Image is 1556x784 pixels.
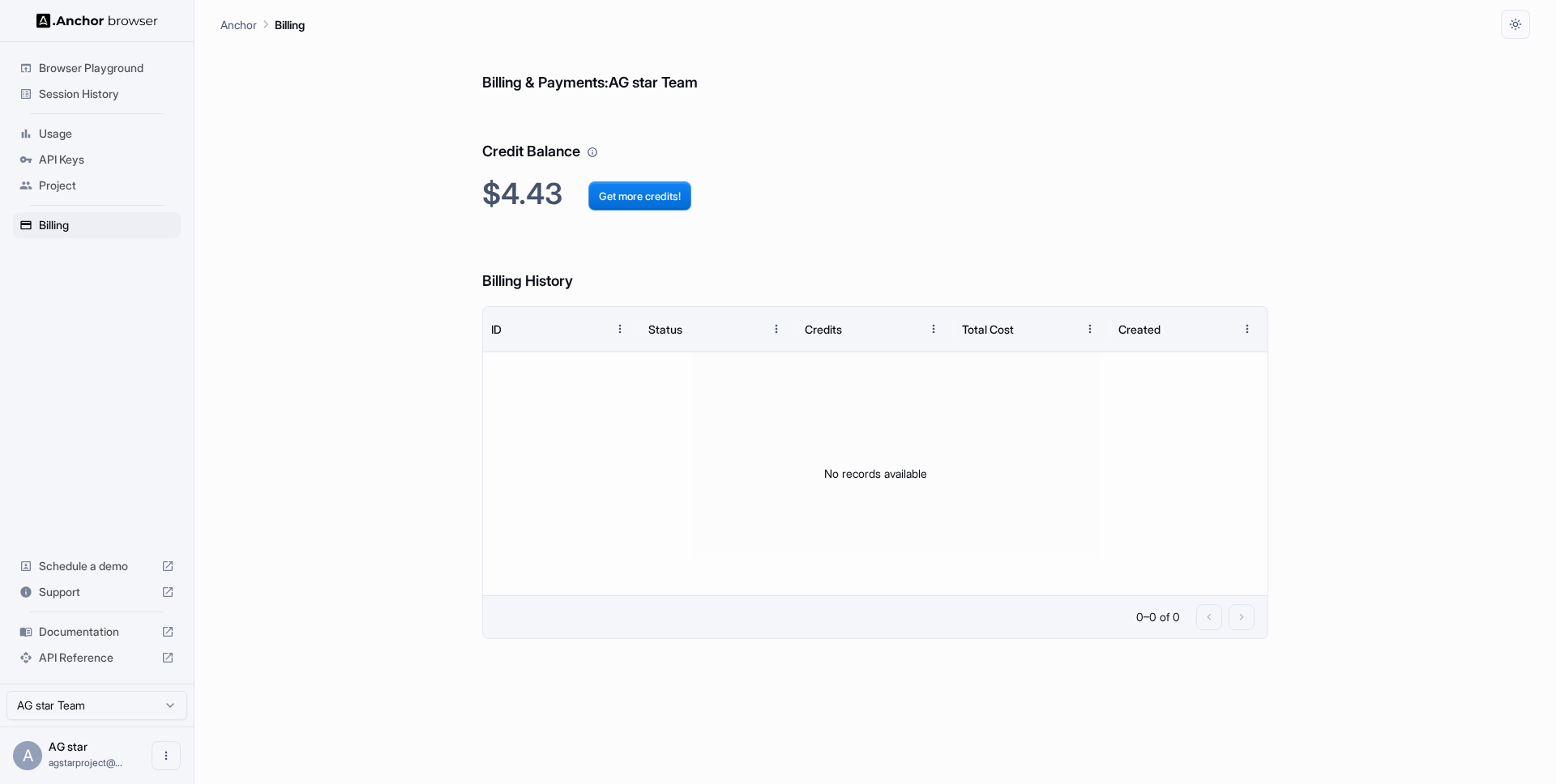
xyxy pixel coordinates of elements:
div: API Reference [13,645,181,671]
div: Browser Playground [13,55,181,81]
button: Sort [1046,314,1075,343]
span: API Reference [39,650,155,666]
h6: Credit Balance [482,108,1268,164]
div: Documentation [13,619,181,645]
img: Anchor Logo [36,13,158,28]
p: Anchor [220,16,257,33]
button: Menu [762,314,791,343]
span: agstarproject@gmail.com [49,756,122,769]
span: AG star [49,739,88,753]
button: Open menu [152,741,181,770]
h6: Billing History [482,237,1268,293]
div: Credits [805,322,842,336]
button: Menu [919,314,948,343]
button: Sort [733,314,762,343]
nav: breadcrumb [220,15,305,33]
span: Billing [39,217,174,233]
button: Menu [1233,314,1262,343]
div: A [13,741,42,770]
h6: Billing & Payments: AG star Team [482,39,1268,95]
p: 0–0 of 0 [1136,609,1180,625]
span: Support [39,584,155,600]
span: Schedule a demo [39,558,155,574]
p: Billing [275,16,305,33]
span: Documentation [39,624,155,640]
div: Support [13,579,181,605]
button: Get more credits! [588,181,691,211]
div: Project [13,173,181,198]
div: Usage [13,121,181,147]
button: Sort [576,314,605,343]
button: Sort [1203,314,1233,343]
button: Menu [1075,314,1105,343]
span: Session History [39,86,174,102]
span: Browser Playground [39,60,174,76]
div: Status [648,322,682,336]
div: Schedule a demo [13,553,181,579]
div: ID [491,322,502,336]
div: Billing [13,212,181,238]
div: Total Cost [962,322,1014,336]
button: Menu [605,314,635,343]
div: Session History [13,81,181,107]
div: No records available [483,352,1267,595]
span: Usage [39,126,174,142]
svg: Your credit balance will be consumed as you use the API. Visit the usage page to view a breakdown... [587,147,598,158]
span: Project [39,177,174,194]
span: API Keys [39,151,174,168]
button: Sort [890,314,919,343]
div: API Keys [13,147,181,173]
div: Created [1118,322,1161,336]
h2: $4.43 [482,177,1268,211]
